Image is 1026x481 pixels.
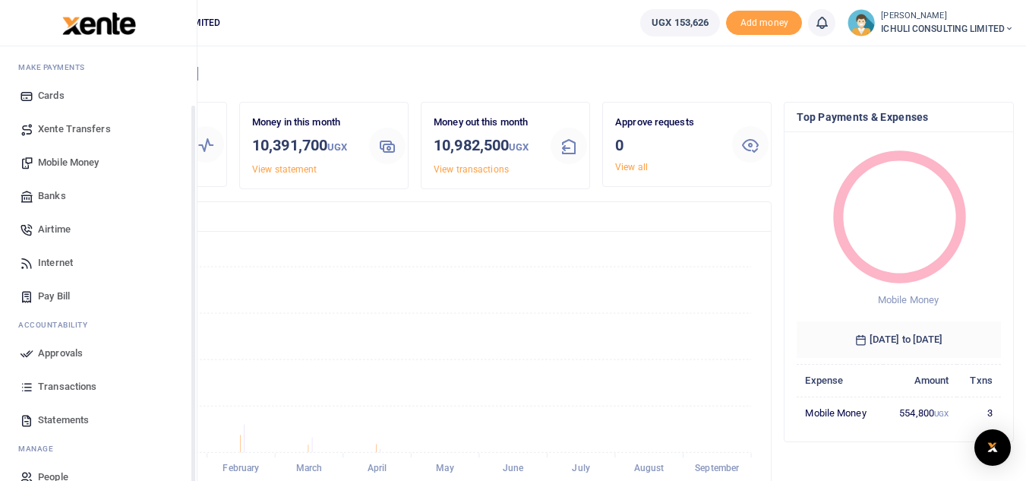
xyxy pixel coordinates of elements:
a: logo-small logo-large logo-large [61,17,136,28]
th: Expense [797,364,883,397]
tspan: March [296,464,323,474]
a: View all [615,162,648,172]
h4: Transactions Overview [71,208,759,225]
tspan: February [223,464,259,474]
tspan: September [695,464,740,474]
img: profile-user [848,9,875,36]
h4: Top Payments & Expenses [797,109,1001,125]
h3: 10,982,500 [434,134,538,159]
a: profile-user [PERSON_NAME] ICHULI CONSULTING LIMITED [848,9,1014,36]
tspan: August [634,464,665,474]
p: Money out this month [434,115,538,131]
p: Money in this month [252,115,357,131]
span: UGX 153,626 [652,15,709,30]
small: UGX [327,141,347,153]
td: Mobile Money [797,397,883,429]
th: Amount [883,364,957,397]
span: Mobile Money [878,294,939,305]
li: Wallet ballance [634,9,726,36]
th: Txns [957,364,1001,397]
td: 3 [957,397,1001,429]
h3: 0 [615,134,720,157]
small: UGX [509,141,529,153]
span: Add money [726,11,802,36]
a: View statement [252,164,317,175]
a: View transactions [434,164,509,175]
h4: Hello [PERSON_NAME] [58,65,1014,82]
h3: 10,391,700 [252,134,357,159]
p: Approve requests [615,115,720,131]
li: Toup your wallet [726,11,802,36]
div: Open Intercom Messenger [974,429,1011,466]
td: 554,800 [883,397,957,429]
h6: [DATE] to [DATE] [797,321,1001,358]
span: ICHULI CONSULTING LIMITED [881,22,1014,36]
tspan: April [368,464,387,474]
img: logo-large [62,12,136,35]
small: UGX [934,410,949,418]
a: Add money [726,16,802,27]
small: [PERSON_NAME] [881,10,1014,23]
a: UGX 153,626 [640,9,720,36]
